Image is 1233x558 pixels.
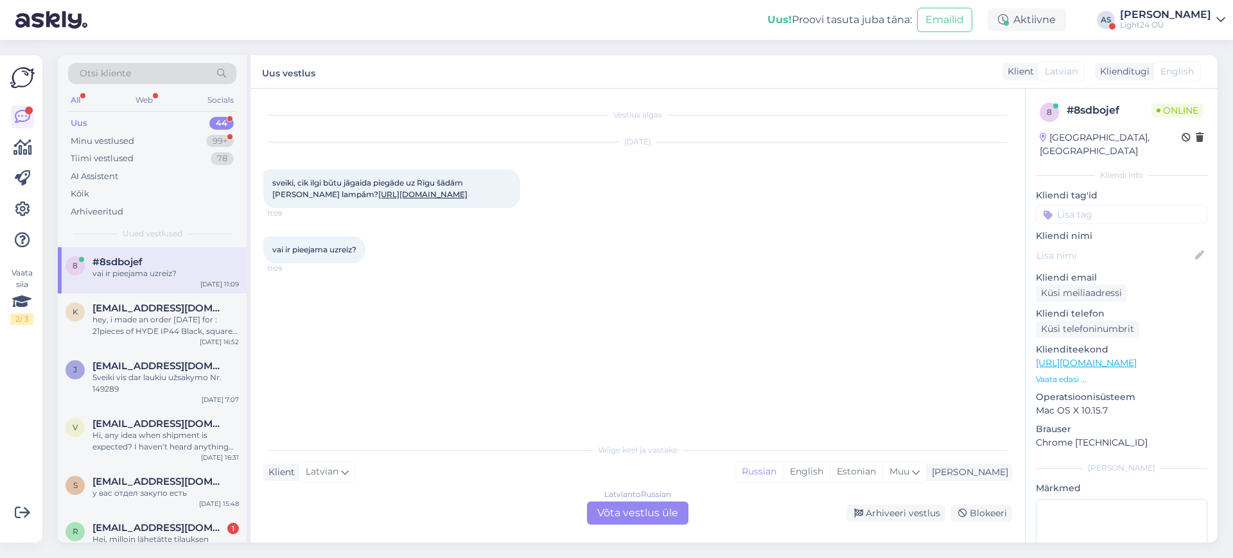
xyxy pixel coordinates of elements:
span: justmisius@gmail.com [92,360,226,372]
span: Latvian [1045,65,1078,78]
div: Hei, milloin lähetätte tilauksen #149315?Tilaus on vahvistettu [DATE]. [92,534,239,557]
span: s [73,480,78,490]
div: 2 / 3 [10,313,33,325]
span: j [73,365,77,374]
a: [URL][DOMAIN_NAME] [1036,357,1137,369]
span: 8 [73,261,78,270]
div: [DATE] 7:07 [202,395,239,405]
span: 11:09 [267,209,315,218]
span: vanheiningenruud@gmail.com [92,418,226,430]
div: Valige keel ja vastake [263,444,1012,456]
label: Uus vestlus [262,63,315,80]
div: [PERSON_NAME] [1036,462,1207,474]
p: Vaata edasi ... [1036,374,1207,385]
span: sveiki, cik ilgi būtu jāgaida piegāde uz Rīgu šādām [PERSON_NAME] lampām? [272,178,468,199]
div: hey, i made an order [DATE] for : 21pieces of HYDE IP44 Black, square lamps We opened the package... [92,314,239,337]
b: Uus! [767,13,792,26]
p: Kliendi tag'id [1036,189,1207,202]
div: Web [133,92,155,109]
div: Proovi tasuta juba täna: [767,12,912,28]
span: Uued vestlused [123,228,182,240]
p: Kliendi nimi [1036,229,1207,243]
div: 99+ [206,135,234,148]
div: vai ir pieejama uzreiz? [92,268,239,279]
p: Mac OS X 10.15.7 [1036,404,1207,417]
span: 11:09 [267,264,315,274]
div: Arhiveeri vestlus [846,505,945,522]
button: Emailid [917,8,972,32]
p: Kliendi telefon [1036,307,1207,320]
span: Online [1151,103,1203,118]
div: AI Assistent [71,170,118,183]
div: Blokeeri [950,505,1012,522]
span: Muu [889,466,909,477]
span: 8 [1047,107,1052,117]
div: Klienditugi [1095,65,1150,78]
span: vai ir pieejama uzreiz? [272,245,356,254]
p: Chrome [TECHNICAL_ID] [1036,436,1207,449]
span: shahzoda@ovivoelektrik.com.tr [92,476,226,487]
div: [GEOGRAPHIC_DATA], [GEOGRAPHIC_DATA] [1040,131,1182,158]
div: Latvian to Russian [604,489,671,500]
div: Arhiveeritud [71,205,123,218]
div: AS [1097,11,1115,29]
p: Klienditeekond [1036,343,1207,356]
div: English [783,462,830,482]
div: [DATE] [263,136,1012,148]
input: Lisa tag [1036,205,1207,224]
span: kuninkaantie752@gmail.com [92,302,226,314]
div: Kõik [71,187,89,200]
div: Socials [205,92,236,109]
div: Vaata siia [10,267,33,325]
div: Light24 OÜ [1120,20,1211,30]
div: Küsi meiliaadressi [1036,284,1127,302]
div: Uus [71,117,87,130]
div: [PERSON_NAME] [1120,10,1211,20]
div: Tiimi vestlused [71,152,134,165]
input: Lisa nimi [1036,248,1193,263]
div: Estonian [830,462,882,482]
span: r [73,527,78,536]
a: [URL][DOMAIN_NAME] [378,189,468,199]
div: Hi, any idea when shipment is expected? I haven’t heard anything yet. Commande n°149638] ([DATE])... [92,430,239,453]
div: Aktiivne [988,8,1066,31]
span: k [73,307,78,317]
div: [DATE] 11:09 [200,279,239,289]
div: 44 [209,117,234,130]
div: 78 [211,152,234,165]
div: [DATE] 16:52 [200,337,239,347]
div: 1 [227,523,239,534]
p: Brauser [1036,423,1207,436]
div: Sveiki vis dar laukiu užsakymo Nr. 149289 [92,372,239,395]
div: Vestlus algas [263,109,1012,121]
p: Märkmed [1036,482,1207,495]
div: Klient [263,466,295,479]
div: All [68,92,83,109]
div: Kliendi info [1036,170,1207,181]
div: [DATE] 15:48 [199,499,239,509]
div: [PERSON_NAME] [927,466,1008,479]
div: Klient [1002,65,1034,78]
p: Kliendi email [1036,271,1207,284]
a: [PERSON_NAME]Light24 OÜ [1120,10,1225,30]
span: #8sdbojef [92,256,143,268]
span: Otsi kliente [80,67,131,80]
span: English [1160,65,1194,78]
div: Minu vestlused [71,135,134,148]
span: Latvian [306,465,338,479]
p: Operatsioonisüsteem [1036,390,1207,404]
div: Küsi telefoninumbrit [1036,320,1139,338]
div: Russian [735,462,783,482]
div: [DATE] 16:31 [201,453,239,462]
div: # 8sdbojef [1067,103,1151,118]
span: ritvaleinonen@hotmail.com [92,522,226,534]
img: Askly Logo [10,65,35,90]
div: у вас отдел закупо есть [92,487,239,499]
div: Võta vestlus üle [587,501,688,525]
span: v [73,423,78,432]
